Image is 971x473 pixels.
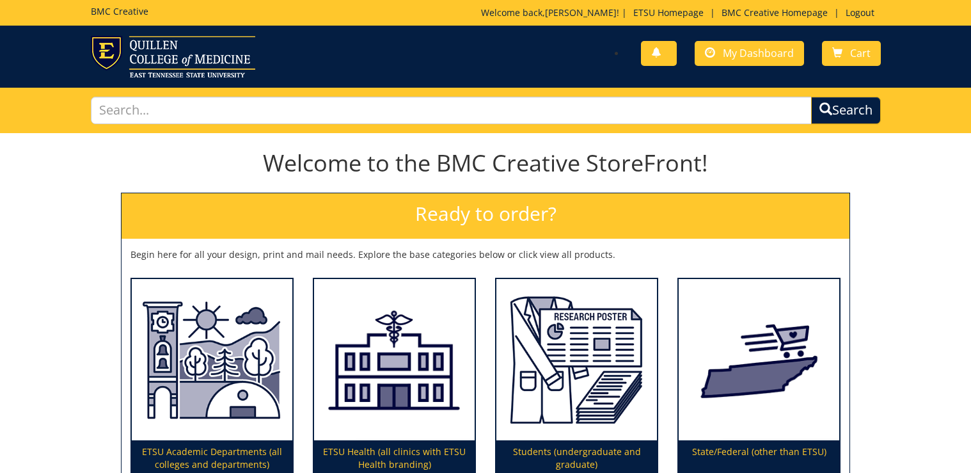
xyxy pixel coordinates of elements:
[132,279,292,441] img: ETSU Academic Departments (all colleges and departments)
[723,46,794,60] span: My Dashboard
[122,193,849,239] h2: Ready to order?
[91,6,148,16] h5: BMC Creative
[627,6,710,19] a: ETSU Homepage
[811,97,881,124] button: Search
[121,150,850,176] h1: Welcome to the BMC Creative StoreFront!
[545,6,617,19] a: [PERSON_NAME]
[481,6,881,19] p: Welcome back, ! | | |
[850,46,871,60] span: Cart
[715,6,834,19] a: BMC Creative Homepage
[695,41,804,66] a: My Dashboard
[91,97,812,124] input: Search...
[130,248,841,261] p: Begin here for all your design, print and mail needs. Explore the base categories below or click ...
[839,6,881,19] a: Logout
[822,41,881,66] a: Cart
[679,279,839,441] img: State/Federal (other than ETSU)
[91,36,255,77] img: ETSU logo
[496,279,657,441] img: Students (undergraduate and graduate)
[314,279,475,441] img: ETSU Health (all clinics with ETSU Health branding)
